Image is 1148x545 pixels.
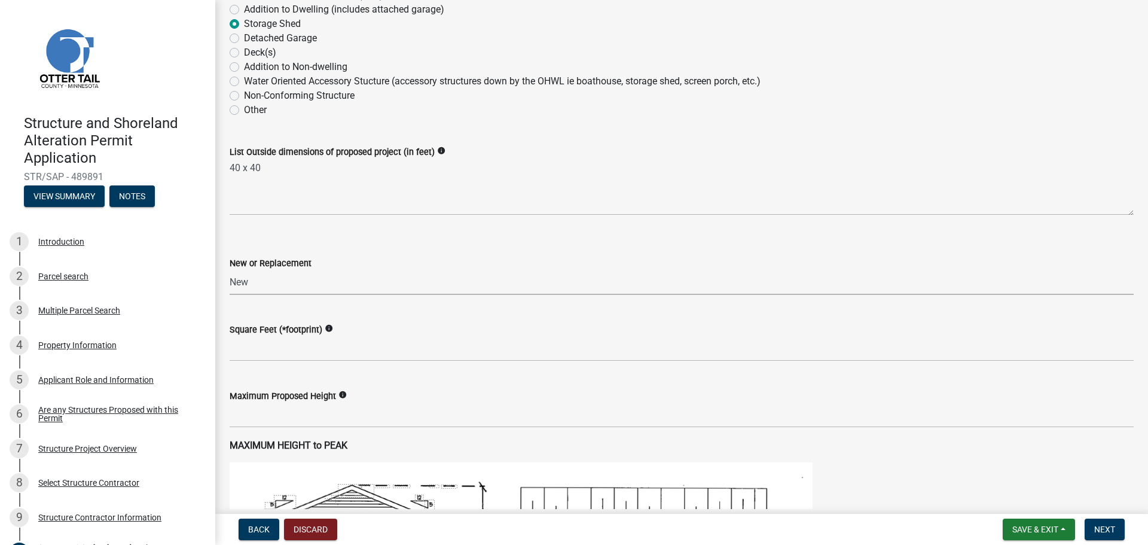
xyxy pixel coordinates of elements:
[244,2,444,17] label: Addition to Dwelling (includes attached garage)
[10,267,29,286] div: 2
[1085,519,1125,540] button: Next
[38,406,196,422] div: Are any Structures Proposed with this Permit
[10,370,29,389] div: 5
[244,31,317,45] label: Detached Garage
[38,238,84,246] div: Introduction
[38,444,137,453] div: Structure Project Overview
[10,473,29,492] div: 8
[38,513,161,522] div: Structure Contractor Information
[1003,519,1075,540] button: Save & Exit
[38,306,120,315] div: Multiple Parcel Search
[38,341,117,349] div: Property Information
[1094,525,1115,534] span: Next
[24,185,105,207] button: View Summary
[244,103,267,117] label: Other
[109,193,155,202] wm-modal-confirm: Notes
[10,439,29,458] div: 7
[230,440,347,451] strong: MAXIMUM HEIGHT to PEAK
[24,115,206,166] h4: Structure and Shoreland Alteration Permit Application
[230,260,312,268] label: New or Replacement
[24,193,105,202] wm-modal-confirm: Summary
[230,326,322,334] label: Square Feet (*footprint)
[325,324,333,333] i: info
[284,519,337,540] button: Discard
[10,301,29,320] div: 3
[244,17,301,31] label: Storage Shed
[109,185,155,207] button: Notes
[10,404,29,424] div: 6
[24,171,191,182] span: STR/SAP - 489891
[230,148,435,157] label: List Outside dimensions of proposed project (in feet)
[338,391,347,399] i: info
[239,519,279,540] button: Back
[38,376,154,384] div: Applicant Role and Information
[437,147,445,155] i: info
[24,13,114,102] img: Otter Tail County, Minnesota
[1012,525,1058,534] span: Save & Exit
[244,74,761,89] label: Water Oriented Accessory Stucture (accessory structures down by the OHWL ie boathouse, storage sh...
[248,525,270,534] span: Back
[10,232,29,251] div: 1
[230,392,336,401] label: Maximum Proposed Height
[10,336,29,355] div: 4
[38,272,88,281] div: Parcel search
[244,89,355,103] label: Non-Conforming Structure
[10,508,29,527] div: 9
[244,45,276,60] label: Deck(s)
[38,479,139,487] div: Select Structure Contractor
[244,60,347,74] label: Addition to Non-dwelling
